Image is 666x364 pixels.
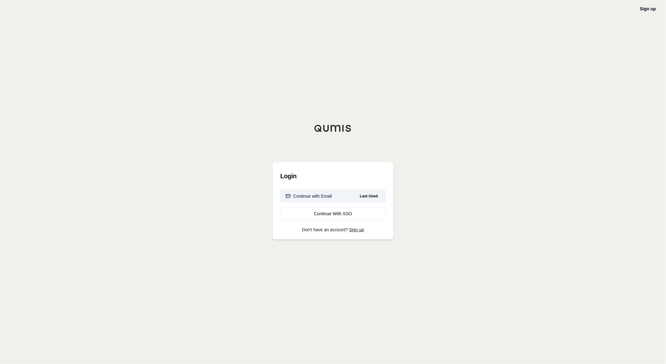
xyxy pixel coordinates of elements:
[280,207,386,220] a: Continue With SSO
[314,125,352,132] img: Qumis
[286,193,332,199] div: Continue with Email
[280,190,386,202] button: Continue with EmailLast Used
[280,170,386,182] h3: Login
[357,192,380,200] span: Last Used
[640,6,656,11] a: Sign up
[280,227,386,232] p: Don't have an account?
[286,211,380,217] div: Continue With SSO
[349,227,364,232] a: Sign up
